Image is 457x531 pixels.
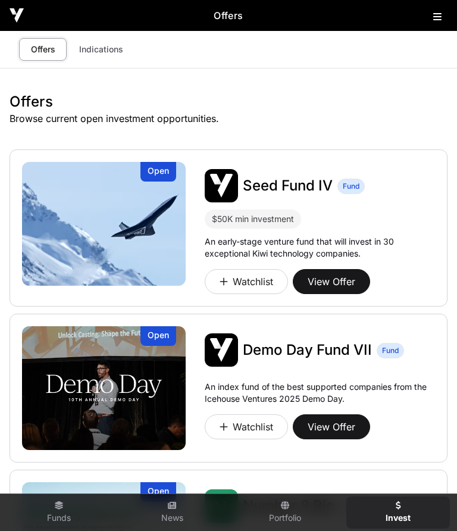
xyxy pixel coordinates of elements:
[140,162,176,182] div: Open
[212,212,294,226] div: $50K min investment
[205,169,238,202] img: Seed Fund IV
[22,326,186,450] img: Demo Day Fund VII
[205,236,435,260] p: An early-stage venture fund that will invest in 30 exceptional Kiwi technology companies.
[243,177,333,194] span: Seed Fund IV
[10,92,447,111] h1: Offers
[22,326,186,450] a: Demo Day Fund VIIOpen
[24,8,433,23] h2: Offers
[205,414,288,439] button: Watchlist
[19,38,67,61] a: Offers
[243,341,372,358] span: Demo Day Fund VII
[293,269,370,294] button: View Offer
[243,176,333,195] a: Seed Fund IV
[233,496,337,529] a: Portfolio
[10,111,447,126] p: Browse current open investment opportunities.
[205,489,238,523] img: Number 8 Bio
[343,182,359,191] span: Fund
[140,326,176,346] div: Open
[7,496,111,529] a: Funds
[382,346,399,355] span: Fund
[397,474,457,531] iframe: Chat Widget
[22,162,186,286] img: Seed Fund IV
[120,496,224,529] a: News
[205,381,435,405] p: An index fund of the best supported companies from the Icehouse Ventures 2025 Demo Day.
[293,414,370,439] button: View Offer
[205,333,238,367] img: Demo Day Fund VII
[71,38,131,61] a: Indications
[205,210,301,229] div: $50K min investment
[10,8,24,23] img: Icehouse Ventures Logo
[205,269,288,294] button: Watchlist
[346,496,450,529] a: Invest
[140,482,176,502] div: Open
[243,341,372,360] a: Demo Day Fund VII
[22,162,186,286] a: Seed Fund IVOpen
